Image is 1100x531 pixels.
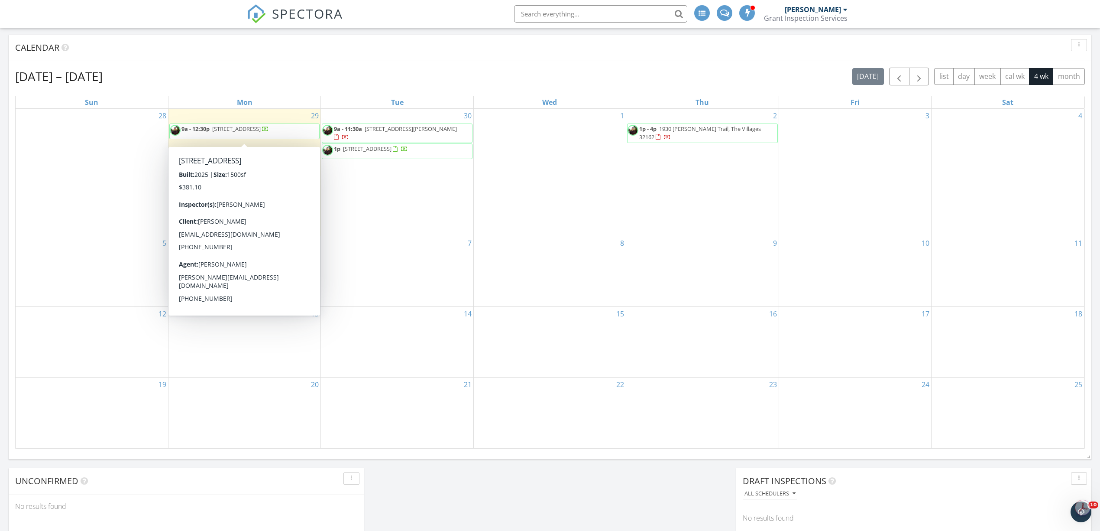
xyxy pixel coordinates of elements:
td: Go to October 17, 2025 [779,307,931,378]
a: 9a - 12:30p [STREET_ADDRESS] [169,124,320,139]
span: Calendar [15,42,59,53]
td: Go to September 28, 2025 [16,109,168,236]
span: Draft Inspections [743,475,826,487]
iframe: Intercom live chat [1071,502,1091,522]
button: day [953,68,975,85]
a: Go to October 3, 2025 [924,109,931,123]
a: 1p - 4p 1930 [PERSON_NAME] Trail, The Villages 32162 [627,124,777,143]
a: Go to October 9, 2025 [771,236,779,250]
a: Go to October 15, 2025 [615,307,626,321]
a: Go to October 7, 2025 [466,236,473,250]
a: Go to October 14, 2025 [462,307,473,321]
a: Go to September 30, 2025 [462,109,473,123]
td: Go to October 24, 2025 [779,378,931,448]
button: cal wk [1000,68,1030,85]
button: Next [909,68,929,85]
span: 1p [334,145,340,153]
a: Go to October 11, 2025 [1073,236,1084,250]
div: No results found [736,506,1091,530]
a: Go to October 17, 2025 [920,307,931,321]
a: Thursday [694,96,711,108]
span: SPECTORA [272,4,343,23]
a: Go to October 20, 2025 [309,378,320,391]
td: Go to October 1, 2025 [473,109,626,236]
a: Go to October 2, 2025 [771,109,779,123]
button: week [974,68,1001,85]
a: Saturday [1000,96,1015,108]
a: Go to September 28, 2025 [157,109,168,123]
td: Go to October 21, 2025 [321,378,473,448]
a: Tuesday [389,96,405,108]
img: thumbnail.jpg [170,125,181,136]
a: Go to October 8, 2025 [618,236,626,250]
td: Go to October 11, 2025 [932,236,1084,307]
div: Grant Inspection Services [764,14,848,23]
a: Go to October 10, 2025 [920,236,931,250]
td: Go to October 12, 2025 [16,307,168,378]
a: Go to October 18, 2025 [1073,307,1084,321]
td: Go to October 22, 2025 [473,378,626,448]
a: Go to October 24, 2025 [920,378,931,391]
a: Go to October 19, 2025 [157,378,168,391]
td: Go to October 10, 2025 [779,236,931,307]
td: Go to October 14, 2025 [321,307,473,378]
a: Monday [235,96,254,108]
a: Go to October 25, 2025 [1073,378,1084,391]
td: Go to October 9, 2025 [626,236,779,307]
td: Go to October 13, 2025 [168,307,320,378]
button: Previous [889,68,909,85]
div: All schedulers [744,491,796,497]
span: [STREET_ADDRESS] [343,145,391,153]
td: Go to September 29, 2025 [168,109,320,236]
td: Go to October 5, 2025 [16,236,168,307]
a: Go to October 5, 2025 [161,236,168,250]
a: 9a - 12:30p [STREET_ADDRESS] [181,125,269,133]
span: 9a - 11:30a [334,125,362,133]
a: Go to October 21, 2025 [462,378,473,391]
a: Friday [849,96,861,108]
a: SPECTORA [247,12,343,30]
button: [DATE] [852,68,884,85]
a: Go to October 22, 2025 [615,378,626,391]
img: thumbnail.jpg [322,125,333,136]
td: Go to October 18, 2025 [932,307,1084,378]
img: thumbnail.jpg [628,125,638,136]
button: month [1053,68,1085,85]
td: Go to October 8, 2025 [473,236,626,307]
td: Go to October 6, 2025 [168,236,320,307]
td: Go to October 20, 2025 [168,378,320,448]
td: Go to October 3, 2025 [779,109,931,236]
a: 1p [STREET_ADDRESS] [334,145,408,153]
td: Go to October 7, 2025 [321,236,473,307]
a: Go to October 4, 2025 [1077,109,1084,123]
a: 1p [STREET_ADDRESS] [322,143,472,159]
a: Go to September 29, 2025 [309,109,320,123]
a: Go to October 6, 2025 [313,236,320,250]
div: [PERSON_NAME] [785,5,841,14]
a: Go to October 16, 2025 [767,307,779,321]
a: Go to October 13, 2025 [309,307,320,321]
a: Sunday [83,96,100,108]
button: list [934,68,954,85]
span: [STREET_ADDRESS][PERSON_NAME] [365,125,457,133]
span: 9a - 12:30p [181,125,210,133]
td: Go to October 4, 2025 [932,109,1084,236]
h2: [DATE] – [DATE] [15,68,103,85]
a: Go to October 1, 2025 [618,109,626,123]
a: Go to October 12, 2025 [157,307,168,321]
td: Go to September 30, 2025 [321,109,473,236]
button: All schedulers [743,488,797,500]
td: Go to October 2, 2025 [626,109,779,236]
td: Go to October 15, 2025 [473,307,626,378]
a: Go to October 23, 2025 [767,378,779,391]
a: 1p - 4p 1930 [PERSON_NAME] Trail, The Villages 32162 [639,125,761,141]
td: Go to October 23, 2025 [626,378,779,448]
button: 4 wk [1029,68,1053,85]
span: 1930 [PERSON_NAME] Trail, The Villages 32162 [639,125,761,141]
a: 9a - 11:30a [STREET_ADDRESS][PERSON_NAME] [334,125,457,141]
span: 1p - 4p [639,125,657,133]
div: No results found [9,495,364,518]
img: thumbnail.jpg [322,145,333,156]
td: Go to October 19, 2025 [16,378,168,448]
td: Go to October 16, 2025 [626,307,779,378]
